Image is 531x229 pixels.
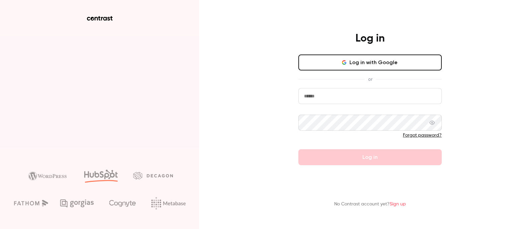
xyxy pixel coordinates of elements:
a: Forgot password? [403,133,442,138]
h4: Log in [355,32,385,45]
img: decagon [133,172,173,179]
a: Sign up [390,202,406,206]
span: or [365,76,376,83]
p: No Contrast account yet? [334,201,406,208]
button: Log in with Google [298,55,442,70]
